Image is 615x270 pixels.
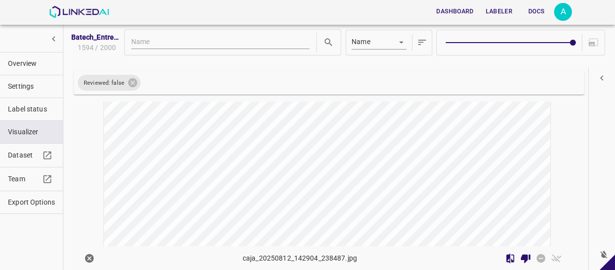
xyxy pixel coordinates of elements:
p: caja_20250812_142904_238487.jpg [243,253,357,264]
span: Batech_Entrega3_01 [71,32,121,43]
button: Review Image [518,251,533,266]
button: Labeler [482,3,516,20]
button: Dashboard [432,3,477,20]
input: Name [131,36,309,49]
div: Reviewed: false [78,75,141,91]
span: Reviewed: false [78,79,130,87]
a: Labeler [480,1,518,22]
span: Label status [8,104,55,114]
button: show more [45,30,63,48]
button: sort [414,32,430,53]
button: search [321,35,336,50]
button: Docs [520,3,552,20]
span: Dataset [8,150,40,161]
span: Visualizer [8,127,55,137]
span: Export Options [8,197,55,208]
span: Overview [8,58,55,69]
span: Settings [8,81,55,92]
span: 1594 / 2000 [76,43,116,53]
a: Dashboard [430,1,479,22]
button: Open settings [554,3,572,21]
img: LinkedAI [49,6,109,18]
span: Team [8,174,40,184]
div: A [554,3,572,21]
button: Compare Image [503,251,518,266]
div: Name [352,36,407,49]
a: Docs [518,1,554,22]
